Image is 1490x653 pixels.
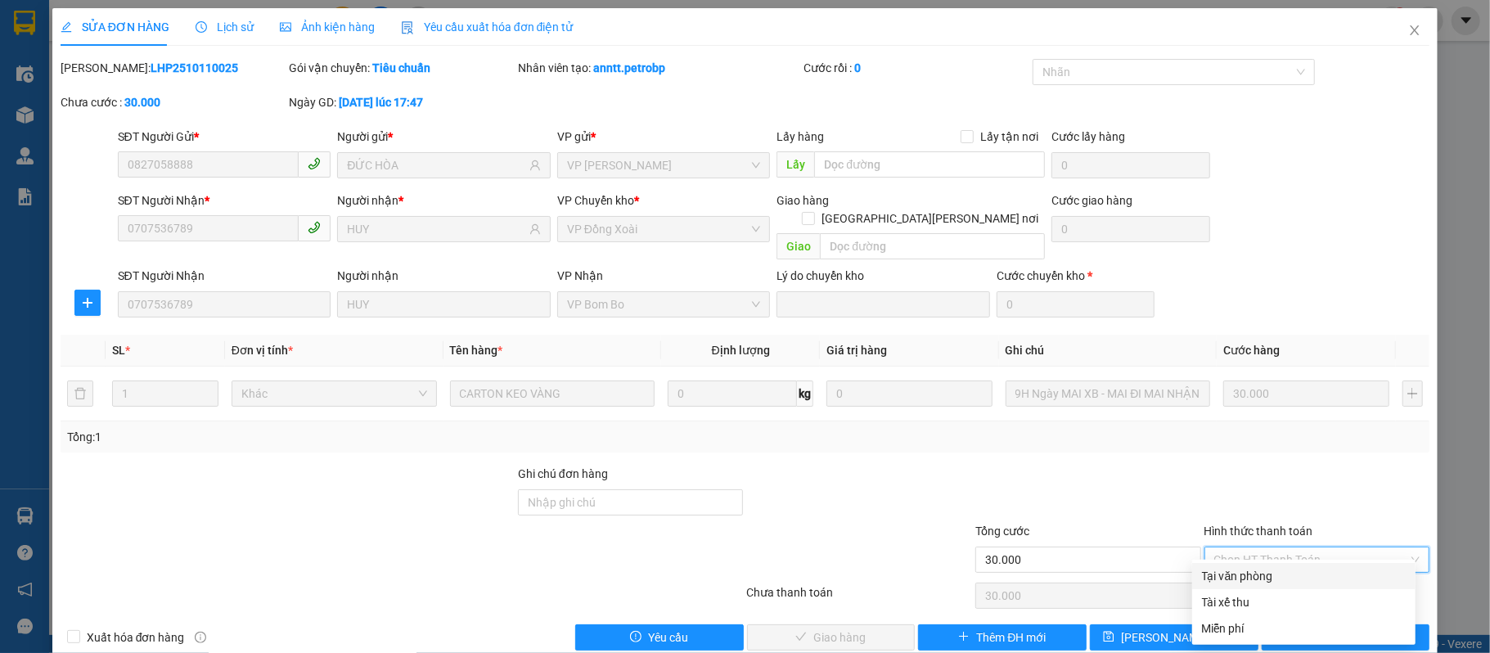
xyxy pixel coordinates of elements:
span: Lấy [777,151,814,178]
span: Định lượng [712,344,770,357]
th: Ghi chú [999,335,1218,367]
div: VP Đồng Xoài [128,14,239,53]
label: Cước giao hàng [1051,194,1132,207]
div: VP gửi [557,128,771,146]
span: picture [280,21,291,33]
button: Close [1392,8,1438,54]
div: Chưa cước : [61,93,286,111]
div: Cước rồi : [804,59,1029,77]
span: CR : [12,107,38,124]
span: VP Lê Hồng Phong [567,153,761,178]
input: Cước lấy hàng [1051,152,1209,178]
div: VP Bom Bo [14,14,116,53]
span: phone [308,157,321,170]
div: Người nhận [337,267,551,285]
span: Gửi: [14,16,39,33]
div: 30.000 [12,106,119,125]
span: [GEOGRAPHIC_DATA][PERSON_NAME] nơi [815,209,1045,227]
input: Cước giao hàng [1051,216,1209,242]
button: exclamation-circleYêu cầu [575,624,744,651]
b: 30.000 [124,96,160,109]
input: Dọc đường [820,233,1045,259]
span: [PERSON_NAME] [PERSON_NAME] [1121,628,1299,646]
div: Người nhận [337,191,551,209]
span: VP Chuyển kho [557,194,634,207]
span: Thêm ĐH mới [976,628,1046,646]
span: Yêu cầu [648,628,688,646]
span: VP Bom Bo [567,292,761,317]
span: Lịch sử [196,20,254,34]
button: delete [67,381,93,407]
span: Khác [241,381,427,406]
div: Gói vận chuyển: [289,59,515,77]
div: Cước chuyển kho [997,267,1155,285]
b: [DATE] lúc 17:47 [339,96,423,109]
b: LHP2510110025 [151,61,238,74]
input: Tên người gửi [347,156,526,174]
span: VP Đồng Xoài [567,217,761,241]
div: [PERSON_NAME]: [61,59,286,77]
button: save[PERSON_NAME] [PERSON_NAME] [1090,624,1258,651]
span: plus [958,631,970,644]
span: edit [61,21,72,33]
input: 0 [1223,381,1389,407]
input: Dọc đường [814,151,1045,178]
span: Lấy tận nơi [974,128,1045,146]
span: save [1103,631,1114,644]
div: SĐT Người Nhận [118,267,331,285]
span: Xuất hóa đơn hàng [80,628,191,646]
span: Ảnh kiện hàng [280,20,375,34]
input: Ghi Chú [1006,381,1211,407]
span: SỬA ĐƠN HÀNG [61,20,169,34]
button: plus [1402,381,1424,407]
span: Giao [777,233,820,259]
b: Tiêu chuẩn [372,61,430,74]
span: exclamation-circle [630,631,641,644]
div: Tài xế thu [1202,593,1406,611]
div: Người gửi [337,128,551,146]
input: 0 [826,381,992,407]
div: Miễn phí [1202,619,1406,637]
button: checkGiao hàng [747,624,916,651]
span: close [1408,24,1421,37]
img: icon [401,21,414,34]
span: info-circle [195,632,206,643]
div: Ngày GD: [289,93,515,111]
span: user [529,223,541,235]
span: Lấy hàng [777,130,824,143]
div: VP Nhận [557,267,771,285]
span: clock-circle [196,21,207,33]
div: Nhân viên tạo: [518,59,800,77]
span: Chọn HT Thanh Toán [1214,547,1420,572]
b: anntt.petrobp [593,61,665,74]
label: Cước lấy hàng [1051,130,1125,143]
span: Yêu cầu xuất hóa đơn điện tử [401,20,574,34]
span: Đơn vị tính [232,344,293,357]
div: Chưa thanh toán [745,583,974,612]
b: 0 [854,61,861,74]
span: Giao hàng [777,194,829,207]
div: Tại văn phòng [1202,567,1406,585]
div: Lý do chuyển kho [777,267,990,285]
input: Tên người nhận [347,220,526,238]
span: Giá trị hàng [826,344,887,357]
div: A TUẤN [14,53,116,73]
button: plusThêm ĐH mới [918,624,1087,651]
input: Ghi chú đơn hàng [518,489,744,516]
button: plus [74,290,101,316]
label: Ghi chú đơn hàng [518,467,608,480]
span: plus [75,296,100,309]
span: SL [112,344,125,357]
div: THẠCH [128,53,239,73]
span: phone [308,221,321,234]
div: SĐT Người Nhận [118,191,331,209]
div: Tổng: 1 [67,428,576,446]
span: kg [797,381,813,407]
span: Tên hàng [450,344,503,357]
span: Cước hàng [1223,344,1280,357]
span: user [529,160,541,171]
input: VD: Bàn, Ghế [450,381,655,407]
div: SĐT Người Gửi [118,128,331,146]
span: Tổng cước [975,525,1029,538]
span: Nhận: [128,16,167,33]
